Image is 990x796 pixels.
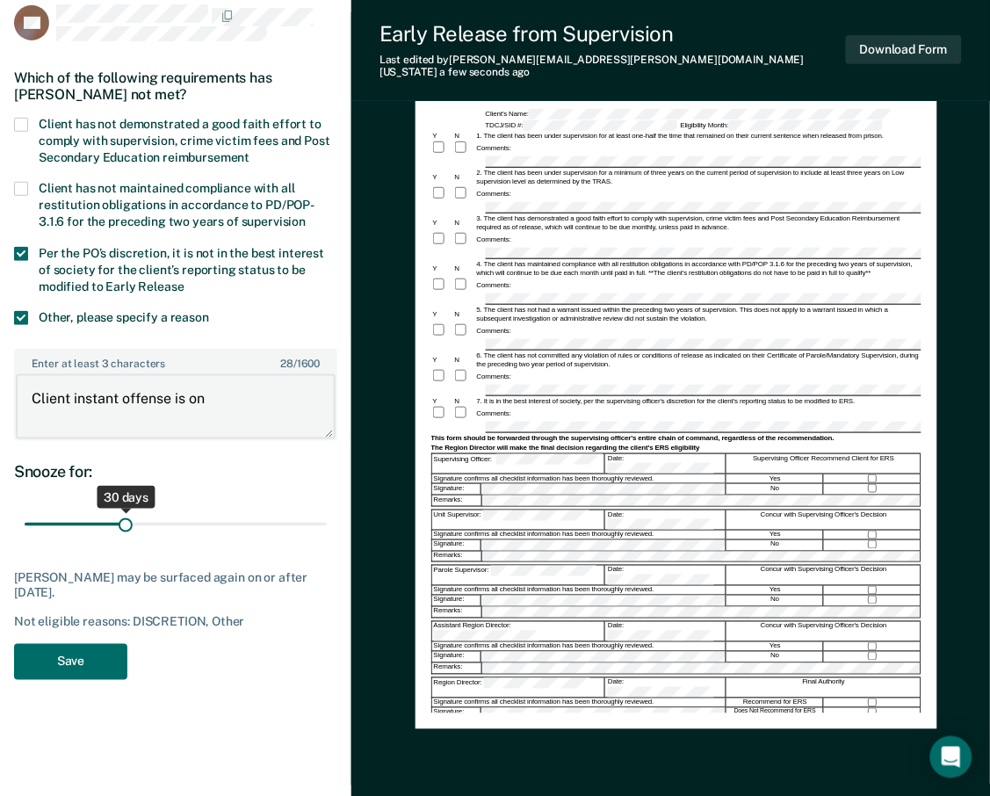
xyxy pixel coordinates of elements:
[39,181,314,228] span: Client has not maintained compliance with all restitution obligations in accordance to PD/POP-3.1...
[727,586,824,595] div: Yes
[14,644,127,680] button: Save
[846,35,962,64] button: Download Form
[606,510,726,530] div: Date:
[475,169,921,186] div: 2. The client has been under supervision for a minimum of three years on the current period of su...
[606,566,726,585] div: Date:
[431,219,453,228] div: Y
[14,55,337,117] div: Which of the following requirements has [PERSON_NAME] not met?
[97,486,155,509] div: 30 days
[606,678,726,698] div: Date:
[14,462,337,481] div: Snooze for:
[475,281,513,290] div: Comments:
[14,615,337,630] div: Not eligible reasons: DISCRETION, Other
[727,652,824,662] div: No
[280,358,293,370] span: 28
[431,356,453,365] div: Y
[16,351,336,370] label: Enter at least 3 characters
[727,531,824,539] div: Yes
[475,409,513,418] div: Comments:
[453,397,475,406] div: N
[432,484,482,495] div: Signature:
[727,474,824,483] div: Yes
[432,552,482,562] div: Remarks:
[432,496,482,506] div: Remarks:
[431,132,453,141] div: Y
[432,698,727,707] div: Signature confirms all checklist information has been thoroughly reviewed.
[475,397,921,406] div: 7. It is in the best interest of society, per the supervising officer's discretion for the client...
[475,260,921,278] div: 4. The client has maintained compliance with all restitution obligations in accordance with PD/PO...
[475,132,921,141] div: 1. The client has been under supervision for at least one-half the time that remained on their cu...
[475,144,513,153] div: Comments:
[727,642,824,651] div: Yes
[431,434,921,443] div: This form should be forwarded through the supervising officer's entire chain of command, regardle...
[475,351,921,369] div: 6. The client has not committed any violation of rules or conditions of release as indicated on t...
[727,698,824,707] div: Recommend for ERS
[379,54,846,79] div: Last edited by [PERSON_NAME][EMAIL_ADDRESS][PERSON_NAME][DOMAIN_NAME][US_STATE]
[431,444,921,452] div: The Region Director will make the final decision regarding the client's ERS eligibility
[727,622,921,641] div: Concur with Supervising Officer's Decision
[484,120,679,131] div: TDCJ/SID #:
[453,310,475,319] div: N
[432,454,606,474] div: Supervising Officer:
[431,264,453,273] div: Y
[432,596,482,606] div: Signature:
[431,397,453,406] div: Y
[453,219,475,228] div: N
[431,310,453,319] div: Y
[432,663,482,674] div: Remarks:
[432,652,482,662] div: Signature:
[16,374,336,439] textarea: Client instant offense is on
[280,358,320,370] span: / 1600
[475,373,513,381] div: Comments:
[727,484,824,495] div: No
[432,586,727,595] div: Signature confirms all checklist information has been thoroughly reviewed.
[727,540,824,551] div: No
[484,109,892,119] div: Client's Name:
[432,708,482,719] div: Signature:
[39,246,324,293] span: Per the PO’s discretion, it is not in the best interest of society for the client’s reporting sta...
[727,708,824,719] div: Does Not Recommend for ERS
[453,132,475,141] div: N
[432,622,606,641] div: Assistant Region Director:
[432,540,482,551] div: Signature:
[475,190,513,199] div: Comments:
[432,566,606,585] div: Parole Supervisor:
[440,66,531,78] span: a few seconds ago
[39,310,209,324] span: Other, please specify a reason
[475,214,921,232] div: 3. The client has demonstrated a good faith effort to comply with supervision, crime victim fees ...
[606,622,726,641] div: Date:
[432,607,482,618] div: Remarks:
[431,173,453,182] div: Y
[606,454,726,474] div: Date:
[679,120,885,131] div: Eligibility Month:
[432,474,727,483] div: Signature confirms all checklist information has been thoroughly reviewed.
[453,356,475,365] div: N
[930,736,972,778] div: Open Intercom Messenger
[39,117,330,164] span: Client has not demonstrated a good faith effort to comply with supervision, crime victim fees and...
[432,510,606,530] div: Unit Supervisor:
[14,571,337,601] div: [PERSON_NAME] may be surfaced again on or after [DATE].
[475,235,513,244] div: Comments:
[453,173,475,182] div: N
[453,264,475,273] div: N
[432,531,727,539] div: Signature confirms all checklist information has been thoroughly reviewed.
[727,510,921,530] div: Concur with Supervising Officer's Decision
[379,21,846,47] div: Early Release from Supervision
[727,454,921,474] div: Supervising Officer Recommend Client for ERS
[475,306,921,323] div: 5. The client has not had a warrant issued within the preceding two years of supervision. This do...
[727,566,921,585] div: Concur with Supervising Officer's Decision
[475,327,513,336] div: Comments:
[727,596,824,606] div: No
[432,642,727,651] div: Signature confirms all checklist information has been thoroughly reviewed.
[432,678,606,698] div: Region Director:
[727,678,921,698] div: Final Authority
